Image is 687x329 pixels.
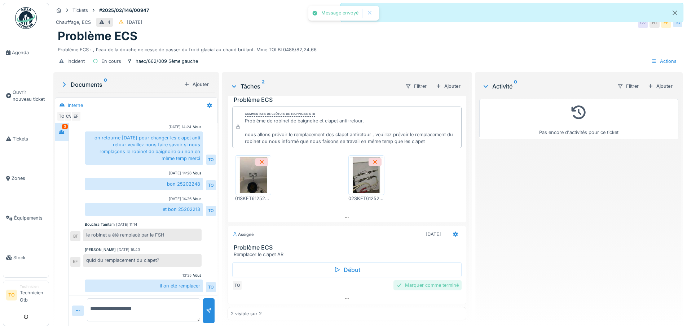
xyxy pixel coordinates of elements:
div: Vous [193,196,202,202]
span: Équipements [14,215,46,221]
div: BT [70,231,80,241]
button: Close [667,3,683,22]
strong: #2025/02/146/00947 [96,7,152,14]
a: Agenda [3,33,49,73]
div: Bouchra Tamtam [85,222,115,227]
div: [DATE] [127,19,142,26]
div: [DATE] 16:43 [117,247,140,252]
div: il on été remplacer [85,280,203,292]
div: quid du remplacement du clapet? [83,254,202,267]
div: Début [232,262,461,277]
div: Vous [193,273,202,278]
div: Ajouter [645,81,675,91]
div: Filtrer [402,81,430,91]
div: TO [232,280,242,290]
div: 2 visible sur 2 [231,310,262,317]
a: TO TechnicienTechnicien Otb [6,284,46,308]
div: TO [206,180,216,190]
div: Marquer comme terminé [393,280,462,290]
h3: Problème ECS [234,244,463,251]
div: Incident [67,58,85,65]
span: Ouvrir nouveau ticket [13,89,46,103]
div: Ajouter [433,81,463,91]
div: Assigné [232,231,254,238]
div: Documents [61,80,181,89]
div: TO [57,111,67,121]
div: 02SKET6125202213RESDD30012025_0945.JPEG [348,195,384,202]
li: Technicien Otb [20,284,46,306]
div: CV [64,111,74,121]
h1: Problème ECS [58,29,137,43]
div: [DATE] 14:26 [169,170,191,176]
div: Problème ECS : , l'eau de la douche ne cesse de passer du froid glacial au chaud brûlant. Mme TOL... [58,43,678,53]
div: Actions [648,56,680,66]
a: Zones [3,159,49,198]
div: 3 [62,124,68,129]
div: 13:35 [182,273,191,278]
div: Connecté(e). [340,3,684,22]
div: Remplacer le clapet AR [234,251,463,258]
div: Tickets [72,7,88,14]
span: Agenda [12,49,46,56]
div: Vous [193,170,202,176]
div: Interne [68,102,83,109]
div: EF [71,111,81,121]
div: Technicien [20,284,46,289]
div: EF [661,18,671,28]
div: Filtrer [614,81,642,91]
div: [DATE] 14:24 [168,124,191,130]
div: Vous [193,124,202,130]
span: Tickets [13,135,46,142]
div: [DATE] 11:14 [116,222,137,227]
div: Tâches [230,82,399,91]
div: EF [70,257,80,267]
div: Problème de robinet de baignoire et clapet anti-retour, nous allons prévoir le remplacement des c... [245,117,458,145]
div: 01SKET6125202213RESDD30012025_0945.JPEG [235,195,271,202]
sup: 2 [262,82,265,91]
div: Chauffage, ECS [56,19,91,26]
div: TO [206,206,216,216]
a: Ouvrir nouveau ticket [3,73,49,119]
div: Activité [482,82,611,91]
div: Pas encore d'activités pour ce ticket [484,102,674,136]
div: Commentaire de clôture de Technicien Otb [245,112,315,117]
div: [PERSON_NAME] [85,247,116,252]
div: CV [638,18,648,28]
sup: 0 [514,82,517,91]
div: TO [673,18,683,28]
div: En cours [101,58,121,65]
div: [DATE] 14:26 [169,196,191,202]
div: HT [649,18,660,28]
img: dak5ivui3un6qczm5qhcg78n3lrn [350,157,383,193]
a: Tickets [3,119,49,159]
h3: Problème ECS [234,96,463,103]
div: TO [206,282,216,292]
a: Équipements [3,198,49,238]
div: on retourne [DATE] pour changer les clapet anti retour veuillez nous faire savoir si nous remplaç... [85,131,203,165]
a: Stock [3,238,49,277]
img: fsycwf4fcte78430w7iktyqis7c7 [237,157,269,193]
div: le robinet a été remplacé par le FSH [83,229,202,241]
div: et bon 25202213 [85,203,203,216]
img: Badge_color-CXgf-gQk.svg [15,7,37,29]
li: TO [6,290,17,300]
div: Ajouter [181,79,212,89]
div: TO [206,155,216,165]
sup: 0 [104,80,107,89]
span: Stock [13,254,46,261]
div: haec/662/009 5ème gauche [136,58,198,65]
div: Message envoyé [321,10,358,16]
span: Zones [12,175,46,182]
div: 4 [107,19,110,26]
div: bon 25202248 [85,178,203,190]
div: [DATE] [426,231,441,238]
